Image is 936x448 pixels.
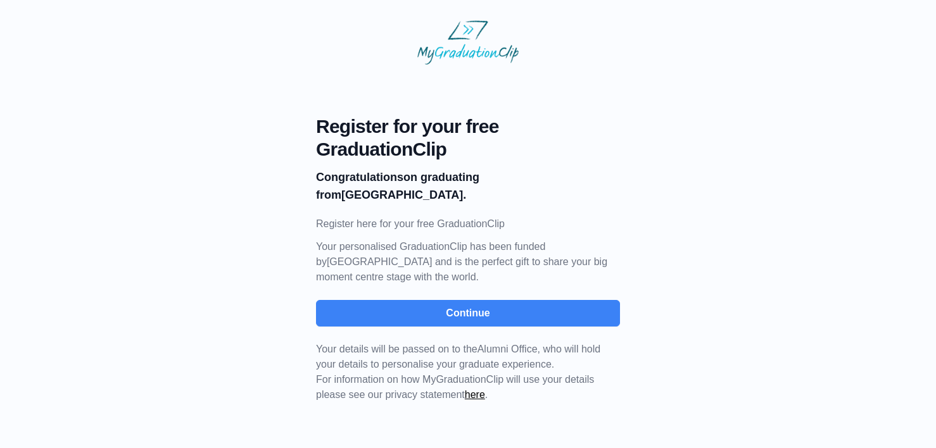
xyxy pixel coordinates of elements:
[316,171,403,184] b: Congratulations
[316,168,620,204] p: on graduating from [GEOGRAPHIC_DATA].
[477,344,538,354] span: Alumni Office
[417,20,519,65] img: MyGraduationClip
[465,389,485,400] a: here
[316,138,620,161] span: GraduationClip
[316,344,600,400] span: For information on how MyGraduationClip will use your details please see our privacy statement .
[316,216,620,232] p: Register here for your free GraduationClip
[316,239,620,285] p: Your personalised GraduationClip has been funded by [GEOGRAPHIC_DATA] and is the perfect gift to ...
[316,300,620,327] button: Continue
[316,115,620,138] span: Register for your free
[316,344,600,370] span: Your details will be passed on to the , who will hold your details to personalise your graduate e...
